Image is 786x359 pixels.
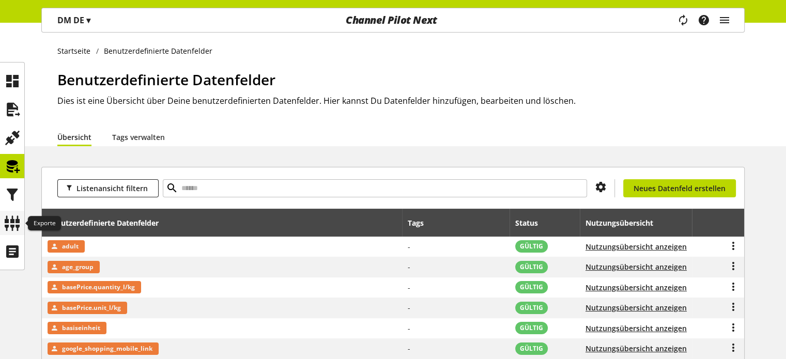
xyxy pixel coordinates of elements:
[408,323,410,333] span: -
[112,132,165,143] a: Tags verwalten
[585,282,687,293] button: Nutzungsübersicht anzeigen
[408,242,410,252] span: -
[76,183,148,194] span: Listenansicht filtern
[62,261,94,273] span: age_group
[585,261,687,272] button: Nutzungsübersicht anzeigen
[623,179,736,197] a: Neues Datenfeld erstellen
[62,342,152,355] span: google_shopping_mobile_link
[520,242,543,251] span: GÜLTIG
[62,302,121,314] span: basePrice.unit_l/kg
[408,217,424,228] div: Tags
[520,262,543,272] span: GÜLTIG
[62,322,100,334] span: basiseinheit
[408,344,410,353] span: -
[520,323,543,333] span: GÜLTIG
[86,14,90,26] span: ▾
[62,240,79,253] span: adult
[408,303,410,313] span: -
[520,344,543,353] span: GÜLTIG
[57,95,745,107] h2: Dies ist eine Übersicht über Deine benutzerdefinierten Datenfelder. Hier kannst Du Datenfelder hi...
[520,303,543,313] span: GÜLTIG
[585,217,664,228] div: Nutzungsübersicht
[57,45,96,56] a: Startseite
[515,217,548,228] div: Status
[62,281,135,293] span: basePrice.quantity_l/kg
[57,132,91,143] a: Übersicht
[57,179,159,197] button: Listenansicht filtern
[57,70,275,89] span: Benutzerdefinierte Datenfelder
[585,302,687,313] button: Nutzungsübersicht anzeigen
[585,343,687,354] button: Nutzungsübersicht anzeigen
[408,262,410,272] span: -
[520,283,543,292] span: GÜLTIG
[57,14,90,26] p: DM DE
[585,241,687,252] button: Nutzungsübersicht anzeigen
[634,183,726,194] span: Neues Datenfeld erstellen
[41,8,745,33] nav: main navigation
[28,216,61,230] div: Exporte
[408,283,410,292] span: -
[585,323,687,334] button: Nutzungsübersicht anzeigen
[48,217,169,228] div: Benutzerdefinierte Datenfelder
